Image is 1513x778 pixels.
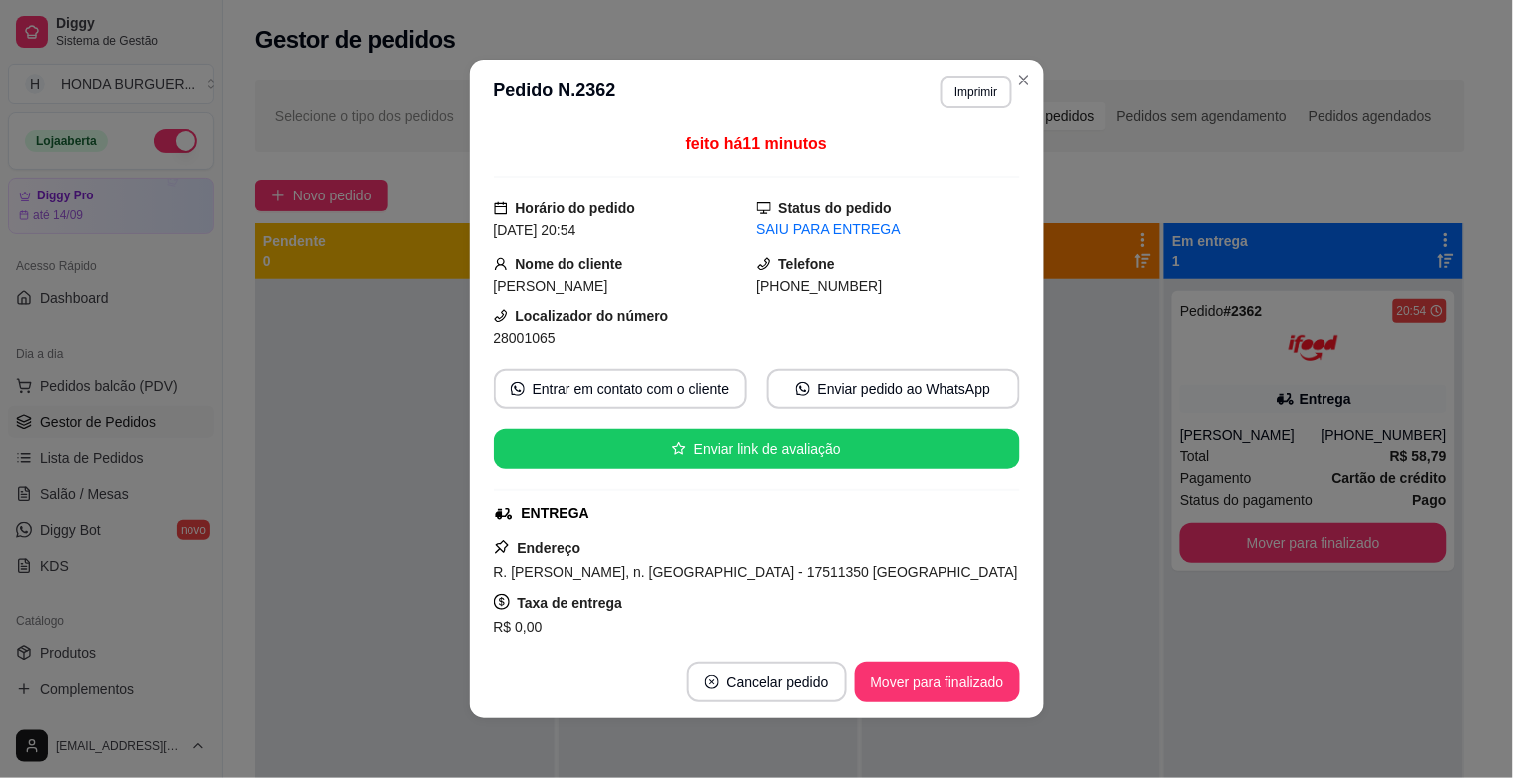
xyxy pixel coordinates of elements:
[511,382,525,396] span: whats-app
[516,200,636,216] strong: Horário do pedido
[494,76,616,108] h3: Pedido N. 2362
[686,135,827,152] span: feito há 11 minutos
[494,594,510,610] span: dollar
[494,564,1018,580] span: R. [PERSON_NAME], n. [GEOGRAPHIC_DATA] - 17511350 [GEOGRAPHIC_DATA]
[779,256,836,272] strong: Telefone
[757,201,771,215] span: desktop
[941,76,1011,108] button: Imprimir
[494,309,508,323] span: phone
[494,539,510,555] span: pushpin
[494,278,608,294] span: [PERSON_NAME]
[494,619,543,635] span: R$ 0,00
[779,200,893,216] strong: Status do pedido
[494,330,556,346] span: 28001065
[494,201,508,215] span: calendar
[1008,64,1040,96] button: Close
[494,429,1020,469] button: starEnviar link de avaliação
[687,662,847,702] button: close-circleCancelar pedido
[494,222,576,238] span: [DATE] 20:54
[516,308,669,324] strong: Localizador do número
[494,369,747,409] button: whats-appEntrar em contato com o cliente
[672,442,686,456] span: star
[757,257,771,271] span: phone
[705,675,719,689] span: close-circle
[516,256,623,272] strong: Nome do cliente
[757,219,1020,240] div: SAIU PARA ENTREGA
[518,595,623,611] strong: Taxa de entrega
[494,257,508,271] span: user
[518,540,581,556] strong: Endereço
[757,278,883,294] span: [PHONE_NUMBER]
[767,369,1020,409] button: whats-appEnviar pedido ao WhatsApp
[796,382,810,396] span: whats-app
[855,662,1020,702] button: Mover para finalizado
[522,503,589,524] div: ENTREGA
